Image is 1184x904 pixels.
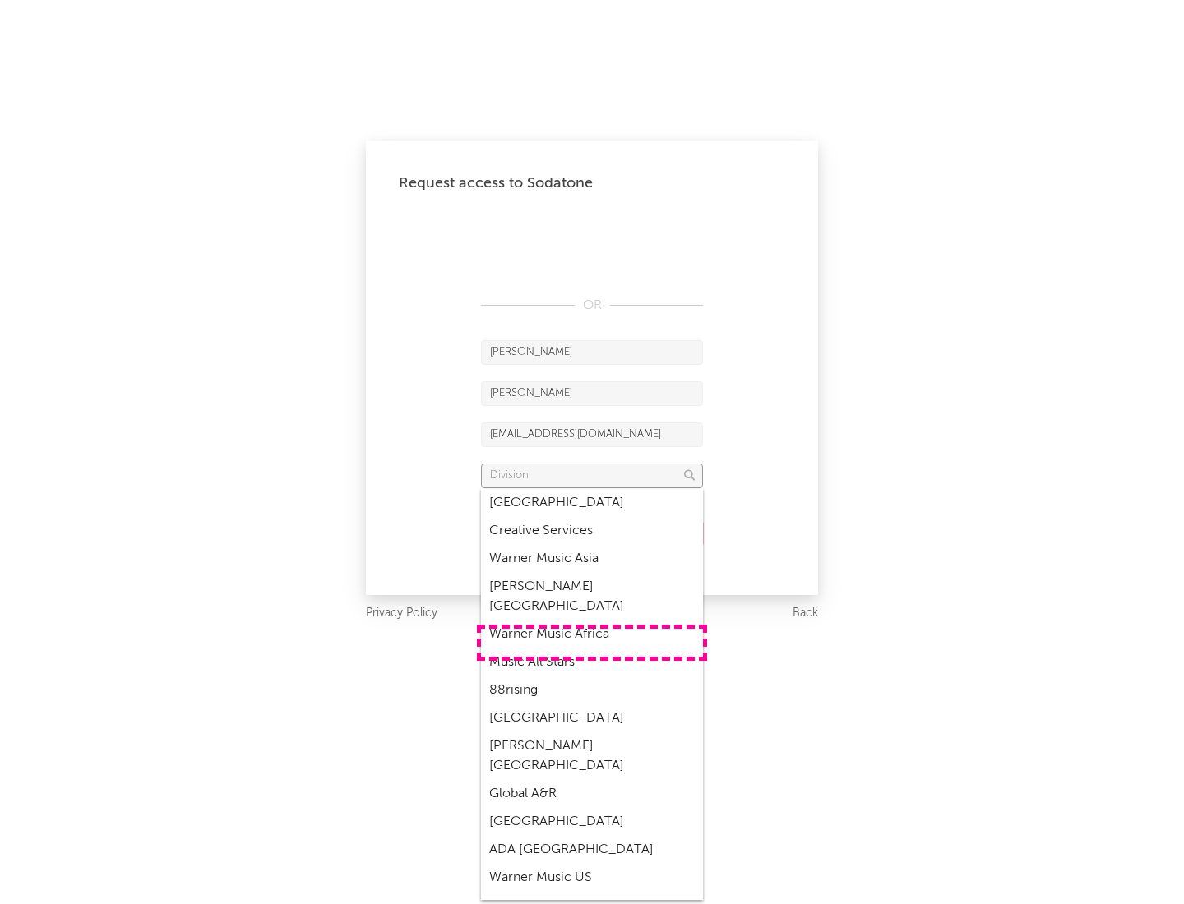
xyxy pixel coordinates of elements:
[481,732,703,780] div: [PERSON_NAME] [GEOGRAPHIC_DATA]
[366,603,437,624] a: Privacy Policy
[481,836,703,864] div: ADA [GEOGRAPHIC_DATA]
[481,780,703,808] div: Global A&R
[481,381,703,406] input: Last Name
[481,422,703,447] input: Email
[481,648,703,676] div: Music All Stars
[481,620,703,648] div: Warner Music Africa
[481,704,703,732] div: [GEOGRAPHIC_DATA]
[481,340,703,365] input: First Name
[481,808,703,836] div: [GEOGRAPHIC_DATA]
[399,173,785,193] div: Request access to Sodatone
[481,676,703,704] div: 88rising
[481,517,703,545] div: Creative Services
[481,573,703,620] div: [PERSON_NAME] [GEOGRAPHIC_DATA]
[481,545,703,573] div: Warner Music Asia
[481,489,703,517] div: [GEOGRAPHIC_DATA]
[481,464,703,488] input: Division
[793,603,818,624] a: Back
[481,296,703,316] div: OR
[481,864,703,892] div: Warner Music US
